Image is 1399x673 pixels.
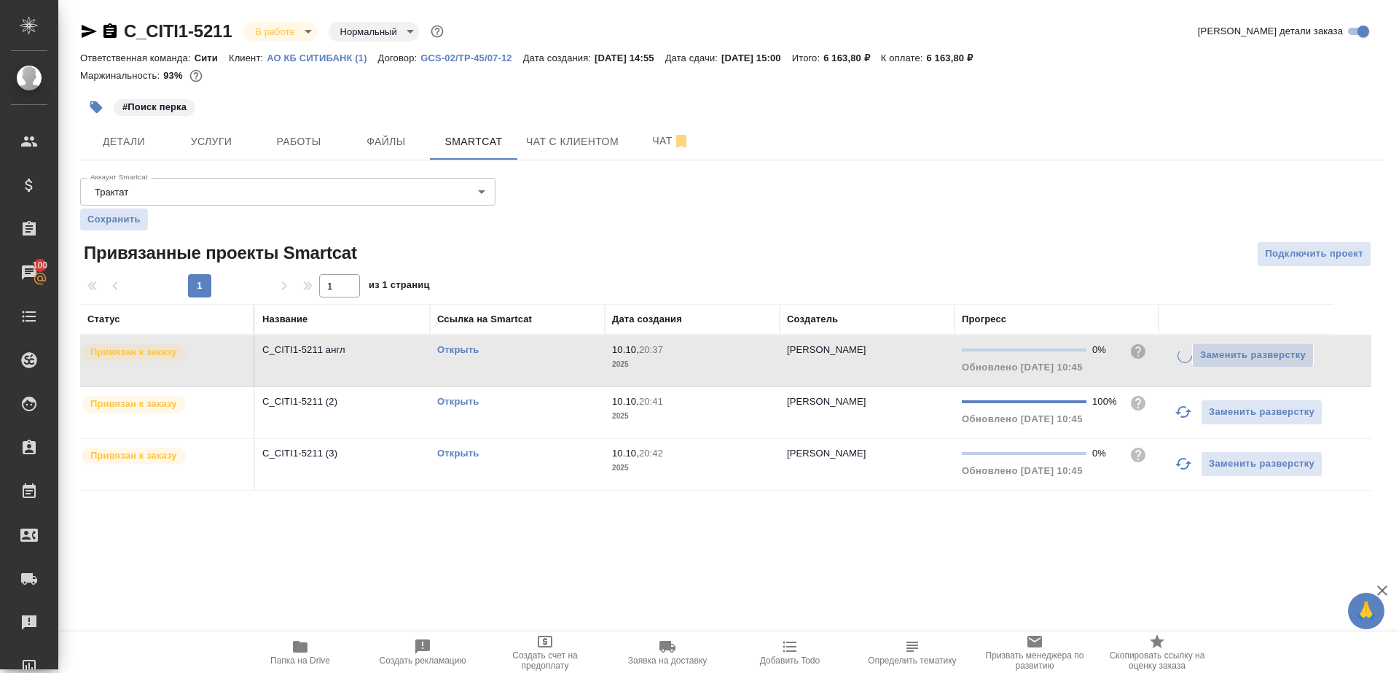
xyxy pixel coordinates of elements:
[523,52,595,63] p: Дата создания:
[267,51,377,63] a: АО КБ СИТИБАНК (1)
[962,362,1083,373] span: Обновлено [DATE] 10:45
[378,52,421,63] p: Договор:
[229,52,267,63] p: Клиент:
[89,133,159,151] span: Детали
[493,650,597,671] span: Создать счет на предоплату
[612,461,772,475] p: 2025
[1092,343,1118,357] div: 0%
[361,632,484,673] button: Создать рекламацию
[1096,632,1218,673] button: Скопировать ссылку на оценку заказа
[606,632,729,673] button: Заявка на доставку
[851,632,973,673] button: Определить тематику
[90,186,133,198] button: Трактат
[262,394,423,409] p: C_CITI1-5211 (2)
[369,276,430,297] span: из 1 страниц
[437,312,532,327] div: Ссылка на Smartcat
[80,70,163,81] p: Маржинальность:
[420,52,522,63] p: GCS-02/TP-45/07-12
[267,52,377,63] p: АО КБ СИТИБАНК (1)
[195,52,229,63] p: Сити
[639,396,663,407] p: 20:41
[1166,446,1201,481] button: Обновить прогресс
[1166,394,1201,429] button: Обновить прогресс
[24,258,57,273] span: 100
[380,656,466,666] span: Создать рекламацию
[1265,246,1363,262] span: Подключить проект
[239,632,361,673] button: Папка на Drive
[665,52,721,63] p: Дата сдачи:
[1198,24,1343,39] span: [PERSON_NAME] детали заказа
[962,465,1083,476] span: Обновлено [DATE] 10:45
[1257,241,1371,267] button: Подключить проект
[437,396,479,407] a: Открыть
[595,52,665,63] p: [DATE] 14:55
[176,133,246,151] span: Услуги
[639,344,663,355] p: 20:37
[251,26,299,38] button: В работе
[962,413,1083,424] span: Обновлено [DATE] 10:45
[112,100,197,112] span: Поиск перка
[437,448,479,459] a: Открыть
[673,133,690,150] svg: Отписаться
[1105,650,1210,671] span: Скопировать ссылку на оценку заказа
[80,23,98,40] button: Скопировать ссылку для ЯМессенджера
[262,343,423,357] p: C_CITI1-5211 англ
[639,448,663,459] p: 20:42
[124,21,232,41] a: C_CITI1-5211
[122,100,187,114] p: #Поиск перка
[80,178,495,206] div: Трактат
[760,656,820,666] span: Добавить Todo
[823,52,881,63] p: 6 163,80 ₽
[927,52,984,63] p: 6 163,80 ₽
[962,312,1006,327] div: Прогресс
[636,132,706,150] span: Чат
[1209,404,1314,421] span: Заменить разверстку
[1348,593,1384,629] button: 🙏
[243,22,316,42] div: В работе
[612,409,772,424] p: 2025
[351,133,421,151] span: Файлы
[1354,596,1379,626] span: 🙏
[787,312,838,327] div: Создатель
[80,209,148,230] button: Сохранить
[4,254,55,291] a: 100
[787,344,866,355] p: [PERSON_NAME]
[881,52,927,63] p: К оплате:
[612,344,639,355] p: 10.10,
[87,312,120,327] div: Статус
[729,632,851,673] button: Добавить Todo
[1209,456,1314,472] span: Заменить разверстку
[428,22,447,41] button: Доп статусы указывают на важность/срочность заказа
[437,344,479,355] a: Открыть
[420,51,522,63] a: GCS-02/TP-45/07-12
[1201,451,1322,477] button: Заменить разверстку
[264,133,334,151] span: Работы
[612,312,682,327] div: Дата создания
[721,52,792,63] p: [DATE] 15:00
[787,396,866,407] p: [PERSON_NAME]
[787,448,866,459] p: [PERSON_NAME]
[484,632,606,673] button: Создать счет на предоплату
[1200,347,1306,364] span: Заменить разверстку
[792,52,823,63] p: Итого:
[101,23,119,40] button: Скопировать ссылку
[80,52,195,63] p: Ответственная команда:
[262,312,307,327] div: Название
[1201,400,1322,425] button: Заменить разверстку
[336,26,401,38] button: Нормальный
[270,656,330,666] span: Папка на Drive
[1192,343,1314,368] button: Заменить разверстку
[90,345,177,359] p: Привязан к заказу
[80,241,357,265] span: Привязанные проекты Smartcat
[90,397,177,411] p: Привязан к заказу
[612,448,639,459] p: 10.10,
[87,212,141,227] span: Сохранить
[187,66,205,85] button: 338.16 RUB;
[628,656,707,666] span: Заявка на доставку
[982,650,1087,671] span: Призвать менеджера по развитию
[612,357,772,372] p: 2025
[1092,446,1118,461] div: 0%
[868,656,956,666] span: Определить тематику
[612,396,639,407] p: 10.10,
[1092,394,1118,409] div: 100%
